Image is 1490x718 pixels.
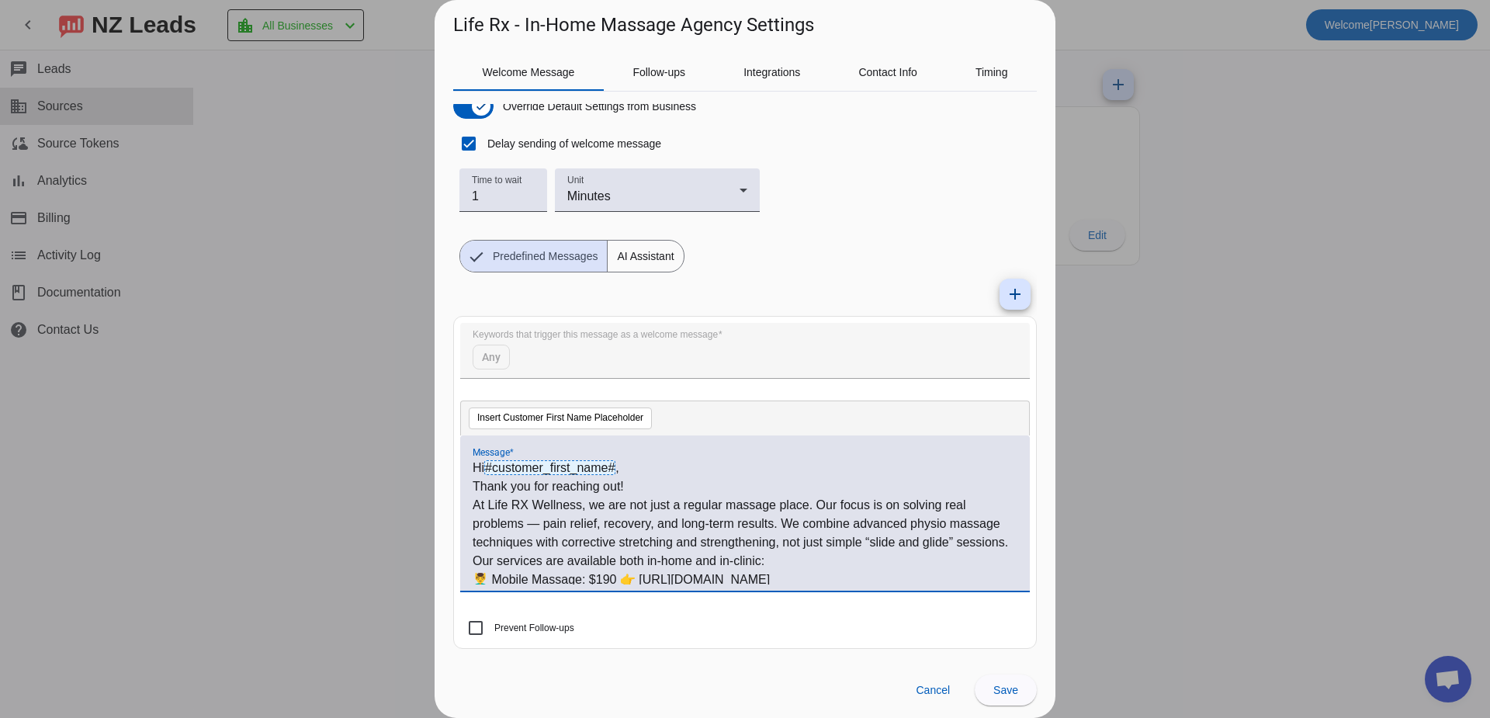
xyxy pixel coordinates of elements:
span: Follow-ups [632,67,685,78]
span: Contact Info [858,67,917,78]
p: Our services are available both in-home and in-clinic: [473,552,1017,571]
label: Override Default Settings from Business [500,99,696,114]
span: Predefined Messages [483,241,607,272]
label: Delay sending of welcome message [484,136,661,151]
p: 💆‍♂️ Mobile Massage: $190 👉 [URL][DOMAIN_NAME] [473,571,1017,589]
span: AI Assistant [608,241,683,272]
mat-icon: add [1006,285,1024,304]
p: At Life RX Wellness, we are not just a regular massage place. Our focus is on solving real proble... [473,496,1017,552]
button: Save [975,675,1037,706]
span: Welcome Message [483,67,575,78]
mat-label: Keywords that trigger this message as a welcome message [473,330,718,340]
span: Timing [975,67,1008,78]
mat-label: Unit [567,175,584,186]
span: Integrations [743,67,800,78]
p: Hi , [473,459,1017,477]
button: Cancel [903,675,962,706]
mat-label: Time to wait [472,175,521,186]
p: Thank you for reaching out! [473,477,1017,496]
span: Cancel [916,684,950,696]
h1: Life Rx - In-Home Massage Agency Settings [453,12,814,37]
span: Save [993,684,1018,696]
label: Prevent Follow-ups [491,620,574,636]
button: Insert Customer First Name Placeholder [469,408,652,429]
span: #customer_first_name# [484,460,615,475]
span: Minutes [567,189,611,203]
